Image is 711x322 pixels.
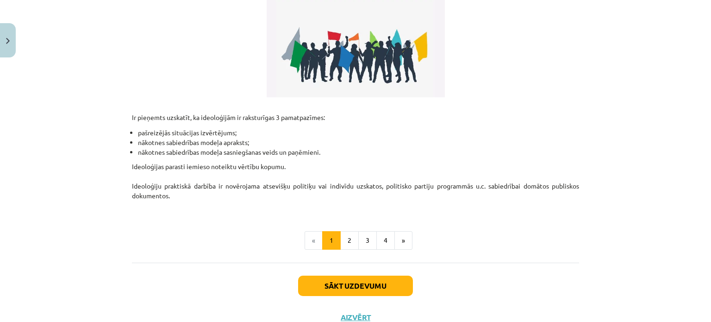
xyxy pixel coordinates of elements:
[298,276,413,296] button: Sākt uzdevumu
[340,231,359,250] button: 2
[132,103,579,122] p: Ir pieņemts uzskatīt, ka ideoloģijām ir raksturīgas 3 pamatpazīmes:
[358,231,377,250] button: 3
[138,147,579,157] li: nākotnes sabiedrības modeļa sasniegšanas veids un paņēmieni.
[132,162,579,210] p: Ideoloģijas parasti iemieso noteiktu vērtību kopumu. Ideoloģiju praktiskā darbība ir novērojama a...
[138,128,579,138] li: pašreizējās situācijas izvērtējums;
[376,231,395,250] button: 4
[6,38,10,44] img: icon-close-lesson-0947bae3869378f0d4975bcd49f059093ad1ed9edebbc8119c70593378902aed.svg
[322,231,341,250] button: 1
[138,138,579,147] li: nākotnes sabiedrības modeļa apraksts;
[132,231,579,250] nav: Page navigation example
[394,231,412,250] button: »
[338,313,373,322] button: Aizvērt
